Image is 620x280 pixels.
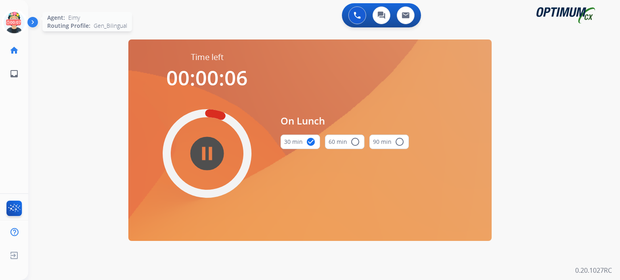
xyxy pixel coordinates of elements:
span: Eimy [68,14,80,22]
button: 60 min [325,135,364,149]
button: 90 min [369,135,409,149]
span: Gen_Bilingual [94,22,127,30]
span: 00:00:06 [166,64,248,91]
mat-icon: radio_button_unchecked [395,137,404,147]
mat-icon: pause_circle_filled [202,149,212,158]
button: 30 min [281,135,320,149]
p: 0.20.1027RC [575,265,612,275]
span: On Lunch [281,114,409,128]
span: Time left [191,52,224,63]
mat-icon: check_circle [306,137,316,147]
span: Agent: [47,14,65,22]
mat-icon: radio_button_unchecked [350,137,360,147]
span: Routing Profile: [47,22,90,30]
mat-icon: inbox [9,69,19,79]
mat-icon: home [9,46,19,55]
